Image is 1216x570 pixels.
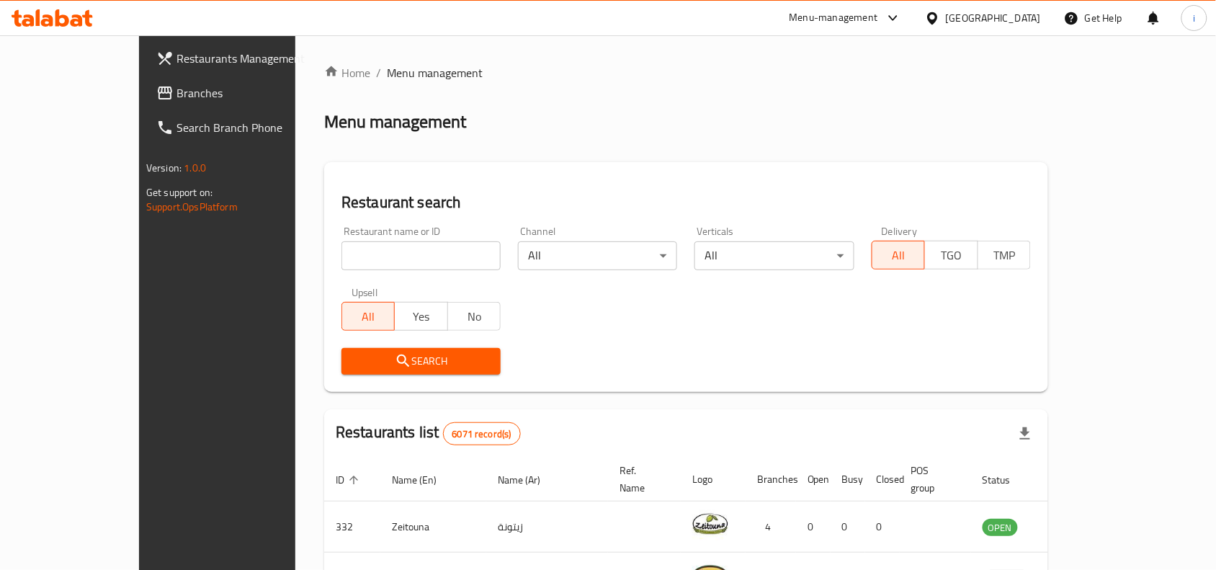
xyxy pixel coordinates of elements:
div: [GEOGRAPHIC_DATA] [946,10,1041,26]
input: Search for restaurant name or ID.. [341,241,501,270]
h2: Menu management [324,110,466,133]
span: All [348,306,389,327]
span: 1.0.0 [184,159,206,177]
li: / [376,64,381,81]
span: Search [353,352,489,370]
th: Open [796,458,831,502]
div: Menu-management [790,9,878,27]
span: i [1193,10,1195,26]
span: All [878,245,919,266]
div: Total records count [443,422,521,445]
button: No [447,302,501,331]
nav: breadcrumb [324,64,1048,81]
a: Search Branch Phone [145,110,342,145]
a: Home [324,64,370,81]
th: Branches [746,458,796,502]
span: ID [336,471,363,489]
th: Closed [865,458,900,502]
span: Name (Ar) [498,471,559,489]
div: OPEN [983,519,1018,536]
button: TGO [924,241,978,270]
span: 6071 record(s) [444,427,520,441]
span: Get support on: [146,183,213,202]
h2: Restaurant search [341,192,1031,213]
span: POS group [911,462,954,496]
span: Branches [176,84,331,102]
a: Support.OpsPlatform [146,197,238,216]
span: Restaurants Management [176,50,331,67]
td: 332 [324,502,380,553]
button: All [341,302,395,331]
span: TMP [984,245,1025,266]
span: Ref. Name [620,462,663,496]
span: Menu management [387,64,483,81]
td: زيتونة [486,502,608,553]
button: All [872,241,925,270]
button: TMP [978,241,1031,270]
span: TGO [931,245,972,266]
a: Restaurants Management [145,41,342,76]
td: 0 [796,502,831,553]
span: Name (En) [392,471,455,489]
a: Branches [145,76,342,110]
div: All [694,241,854,270]
h2: Restaurants list [336,422,521,445]
span: Status [983,471,1029,489]
span: No [454,306,495,327]
th: Logo [681,458,746,502]
button: Yes [394,302,447,331]
span: Search Branch Phone [176,119,331,136]
span: Yes [401,306,442,327]
label: Delivery [882,226,918,236]
div: All [518,241,677,270]
td: 0 [831,502,865,553]
td: 0 [865,502,900,553]
label: Upsell [352,288,378,298]
th: Busy [831,458,865,502]
td: Zeitouna [380,502,486,553]
span: OPEN [983,520,1018,536]
td: 4 [746,502,796,553]
span: Version: [146,159,182,177]
button: Search [341,348,501,375]
img: Zeitouna [692,506,728,542]
div: Export file [1008,417,1042,451]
